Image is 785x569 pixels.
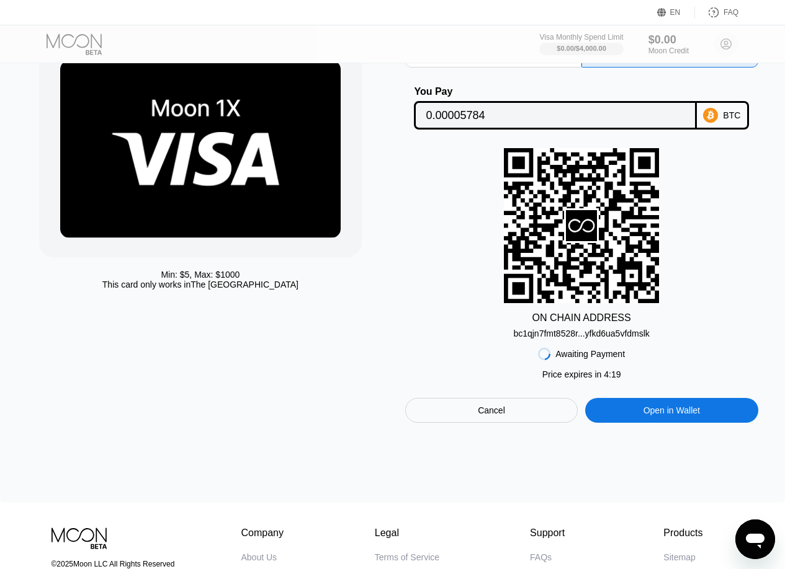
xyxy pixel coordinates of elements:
div: FAQs [530,552,552,562]
div: Terms of Service [375,552,439,562]
div: EN [670,8,681,17]
iframe: Button to launch messaging window [735,519,775,559]
div: Open in Wallet [644,405,700,416]
div: Min: $ 5 , Max: $ 1000 [161,270,240,280]
div: FAQ [724,8,738,17]
div: Open in Wallet [585,398,758,423]
div: Visa Monthly Spend Limit$0.00/$4,000.00 [539,33,623,55]
div: You Pay [414,86,696,97]
div: ON CHAIN ADDRESS [532,312,631,324]
div: Cancel [478,405,505,416]
div: Sitemap [663,552,695,562]
div: © 2025 Moon LLC All Rights Reserved [52,560,186,568]
div: Visa Monthly Spend Limit [539,33,623,42]
div: bc1qjn7fmt8528r...yfkd6ua5vfdmslk [513,324,649,338]
div: Price expires in [542,369,621,379]
div: About Us [241,552,277,562]
span: 4 : 19 [604,369,621,379]
div: Awaiting Payment [555,349,625,359]
div: Company [241,527,284,539]
div: Products [663,527,702,539]
div: Cancel [405,398,578,423]
div: FAQ [695,6,738,19]
div: Legal [375,527,439,539]
div: You PayBTC [405,86,758,130]
div: bc1qjn7fmt8528r...yfkd6ua5vfdmslk [513,329,649,338]
div: BTC [723,110,740,120]
div: EN [657,6,695,19]
div: $0.00 / $4,000.00 [557,45,606,52]
div: This card only works in The [GEOGRAPHIC_DATA] [102,280,298,289]
div: Support [530,527,573,539]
